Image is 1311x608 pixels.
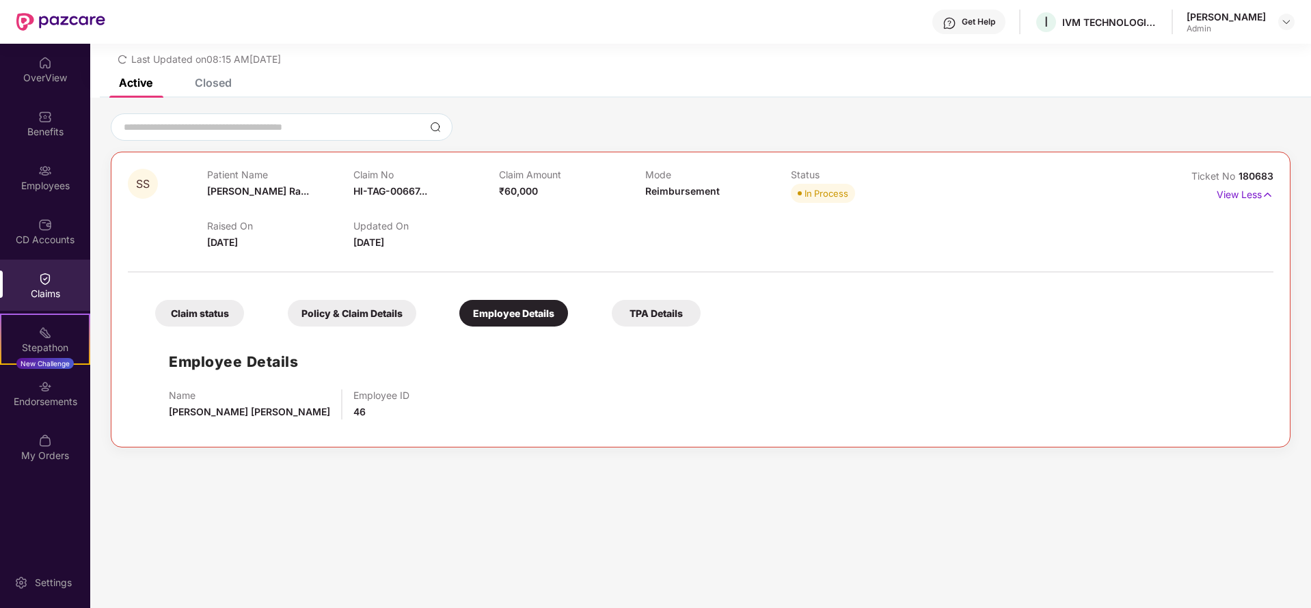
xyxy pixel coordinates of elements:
span: ₹60,000 [499,185,538,197]
p: Updated On [353,220,499,232]
p: Status [791,169,936,180]
img: svg+xml;base64,PHN2ZyB4bWxucz0iaHR0cDovL3d3dy53My5vcmcvMjAwMC9zdmciIHdpZHRoPSIxNyIgaGVpZ2h0PSIxNy... [1262,187,1273,202]
span: SS [136,178,150,190]
img: svg+xml;base64,PHN2ZyBpZD0iU2VhcmNoLTMyeDMyIiB4bWxucz0iaHR0cDovL3d3dy53My5vcmcvMjAwMC9zdmciIHdpZH... [430,122,441,133]
div: Claim status [155,300,244,327]
img: svg+xml;base64,PHN2ZyB4bWxucz0iaHR0cDovL3d3dy53My5vcmcvMjAwMC9zdmciIHdpZHRoPSIyMSIgaGVpZ2h0PSIyMC... [38,326,52,340]
img: svg+xml;base64,PHN2ZyBpZD0iQmVuZWZpdHMiIHhtbG5zPSJodHRwOi8vd3d3LnczLm9yZy8yMDAwL3N2ZyIgd2lkdGg9Ij... [38,110,52,124]
img: svg+xml;base64,PHN2ZyBpZD0iTXlfT3JkZXJzIiBkYXRhLW5hbWU9Ik15IE9yZGVycyIgeG1sbnM9Imh0dHA6Ly93d3cudz... [38,434,52,447]
h1: Employee Details [169,350,298,373]
img: svg+xml;base64,PHN2ZyBpZD0iSG9tZSIgeG1sbnM9Imh0dHA6Ly93d3cudzMub3JnLzIwMDAvc3ZnIiB3aWR0aD0iMjAiIG... [38,56,52,70]
p: Patient Name [207,169,353,180]
span: Ticket No [1191,170,1239,182]
div: [PERSON_NAME] [1187,10,1266,23]
div: IVM TECHNOLOGIES LLP [1062,16,1158,29]
div: Settings [31,576,76,590]
span: I [1044,14,1048,30]
img: svg+xml;base64,PHN2ZyBpZD0iRW5kb3JzZW1lbnRzIiB4bWxucz0iaHR0cDovL3d3dy53My5vcmcvMjAwMC9zdmciIHdpZH... [38,380,52,393]
p: Name [169,389,330,401]
img: svg+xml;base64,PHN2ZyBpZD0iRHJvcGRvd24tMzJ4MzIiIHhtbG5zPSJodHRwOi8vd3d3LnczLm9yZy8yMDAwL3N2ZyIgd2... [1281,16,1292,27]
span: [PERSON_NAME] [PERSON_NAME] [169,406,330,417]
span: 46 [353,406,366,417]
span: Last Updated on 08:15 AM[DATE] [131,53,281,65]
span: [DATE] [353,236,384,248]
span: [PERSON_NAME] Ra... [207,185,309,197]
img: svg+xml;base64,PHN2ZyBpZD0iSGVscC0zMngzMiIgeG1sbnM9Imh0dHA6Ly93d3cudzMub3JnLzIwMDAvc3ZnIiB3aWR0aD... [943,16,956,30]
img: New Pazcare Logo [16,13,105,31]
div: Closed [195,76,232,89]
span: redo [118,53,127,65]
div: Get Help [962,16,995,27]
div: New Challenge [16,358,74,369]
div: Active [119,76,152,89]
div: Admin [1187,23,1266,34]
img: svg+xml;base64,PHN2ZyBpZD0iQ0RfQWNjb3VudHMiIGRhdGEtbmFtZT0iQ0QgQWNjb3VudHMiIHhtbG5zPSJodHRwOi8vd3... [38,218,52,232]
img: svg+xml;base64,PHN2ZyBpZD0iQ2xhaW0iIHhtbG5zPSJodHRwOi8vd3d3LnczLm9yZy8yMDAwL3N2ZyIgd2lkdGg9IjIwIi... [38,272,52,286]
span: Reimbursement [645,185,720,197]
p: Employee ID [353,389,409,401]
p: Claim Amount [499,169,645,180]
div: Policy & Claim Details [288,300,416,327]
div: Stepathon [1,341,89,355]
p: View Less [1217,184,1273,202]
img: svg+xml;base64,PHN2ZyBpZD0iU2V0dGluZy0yMHgyMCIgeG1sbnM9Imh0dHA6Ly93d3cudzMub3JnLzIwMDAvc3ZnIiB3aW... [14,576,28,590]
div: In Process [805,186,848,200]
p: Mode [645,169,791,180]
p: Claim No [353,169,499,180]
div: Employee Details [459,300,568,327]
span: HI-TAG-00667... [353,185,427,197]
div: TPA Details [612,300,701,327]
span: [DATE] [207,236,238,248]
img: svg+xml;base64,PHN2ZyBpZD0iRW1wbG95ZWVzIiB4bWxucz0iaHR0cDovL3d3dy53My5vcmcvMjAwMC9zdmciIHdpZHRoPS... [38,164,52,178]
p: Raised On [207,220,353,232]
span: 180683 [1239,170,1273,182]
